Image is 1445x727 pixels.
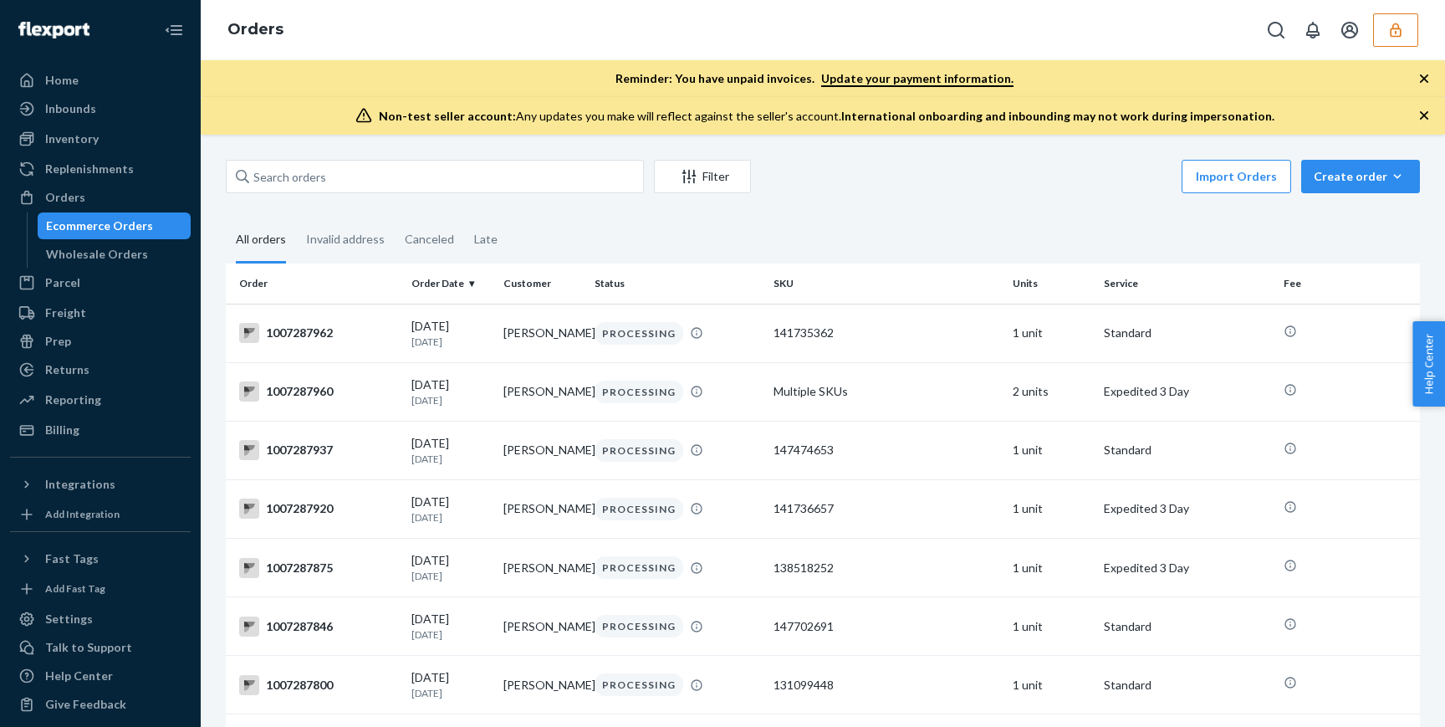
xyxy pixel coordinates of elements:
p: [DATE] [411,393,489,407]
div: PROCESSING [595,673,683,696]
div: 1007287920 [239,499,398,519]
div: Inventory [45,131,99,147]
div: Fast Tags [45,550,99,567]
a: Home [10,67,191,94]
div: Returns [45,361,89,378]
div: PROCESSING [595,498,683,520]
td: 1 unit [1006,421,1098,479]
td: [PERSON_NAME] [497,304,588,362]
a: Billing [10,417,191,443]
div: Orders [45,189,85,206]
th: Fee [1277,264,1420,304]
div: Parcel [45,274,80,291]
td: 1 unit [1006,304,1098,362]
div: PROCESSING [595,322,683,345]
div: Inbounds [45,100,96,117]
div: [DATE] [411,552,489,583]
a: Help Center [10,663,191,689]
span: International onboarding and inbounding may not work during impersonation. [841,109,1274,123]
button: Open account menu [1333,13,1366,47]
td: 2 units [1006,362,1098,421]
th: Status [588,264,767,304]
div: Add Fast Tag [45,581,105,596]
button: Give Feedback [10,691,191,718]
div: 141735362 [774,325,999,341]
button: Open notifications [1296,13,1330,47]
button: Integrations [10,471,191,498]
div: Billing [45,422,79,438]
button: Close Navigation [157,13,191,47]
button: Filter [654,160,751,193]
a: Update your payment information. [821,71,1014,87]
div: Filter [655,168,750,185]
div: Home [45,72,79,89]
img: Flexport logo [18,22,89,38]
a: Wholesale Orders [38,241,191,268]
div: 147474653 [774,442,999,458]
div: 147702691 [774,618,999,635]
div: 1007287875 [239,558,398,578]
div: Create order [1314,168,1407,185]
td: [PERSON_NAME] [497,479,588,538]
div: Any updates you make will reflect against the seller's account. [379,108,1274,125]
button: Help Center [1412,321,1445,407]
td: 1 unit [1006,479,1098,538]
div: 131099448 [774,677,999,694]
a: Talk to Support [10,634,191,661]
button: Fast Tags [10,545,191,572]
div: Late [474,218,498,261]
a: Inventory [10,125,191,152]
div: 1007287846 [239,617,398,637]
p: [DATE] [411,510,489,525]
div: Invalid address [306,218,385,261]
div: Integrations [45,476,115,493]
a: Add Integration [10,504,191,525]
input: Search orders [226,160,644,193]
div: Give Feedback [45,696,126,713]
p: [DATE] [411,569,489,583]
a: Freight [10,300,191,326]
div: Settings [45,611,93,627]
div: PROCESSING [595,556,683,579]
div: Replenishments [45,161,134,177]
div: Add Integration [45,507,120,521]
button: Create order [1301,160,1420,193]
div: Canceled [405,218,454,261]
p: Standard [1104,325,1269,341]
div: [DATE] [411,494,489,525]
p: Standard [1104,618,1269,635]
td: [PERSON_NAME] [497,539,588,597]
td: Multiple SKUs [767,362,1006,421]
div: Ecommerce Orders [46,218,153,234]
ol: breadcrumbs [214,6,297,54]
span: Non-test seller account: [379,109,516,123]
a: Orders [227,20,283,38]
p: Expedited 3 Day [1104,560,1269,576]
a: Ecommerce Orders [38,212,191,239]
a: Replenishments [10,156,191,182]
p: Expedited 3 Day [1104,500,1269,517]
div: PROCESSING [595,381,683,403]
td: 1 unit [1006,539,1098,597]
p: [DATE] [411,686,489,700]
div: [DATE] [411,435,489,466]
td: 1 unit [1006,656,1098,714]
button: Import Orders [1182,160,1291,193]
div: Talk to Support [45,639,132,656]
td: [PERSON_NAME] [497,597,588,656]
td: [PERSON_NAME] [497,421,588,479]
td: [PERSON_NAME] [497,362,588,421]
p: Reminder: You have unpaid invoices. [615,70,1014,87]
div: PROCESSING [595,615,683,637]
a: Prep [10,328,191,355]
a: Orders [10,184,191,211]
div: 141736657 [774,500,999,517]
th: Service [1097,264,1276,304]
p: [DATE] [411,627,489,642]
p: Standard [1104,677,1269,694]
div: 1007287962 [239,323,398,343]
div: [DATE] [411,318,489,349]
a: Settings [10,606,191,632]
div: Freight [45,305,86,321]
